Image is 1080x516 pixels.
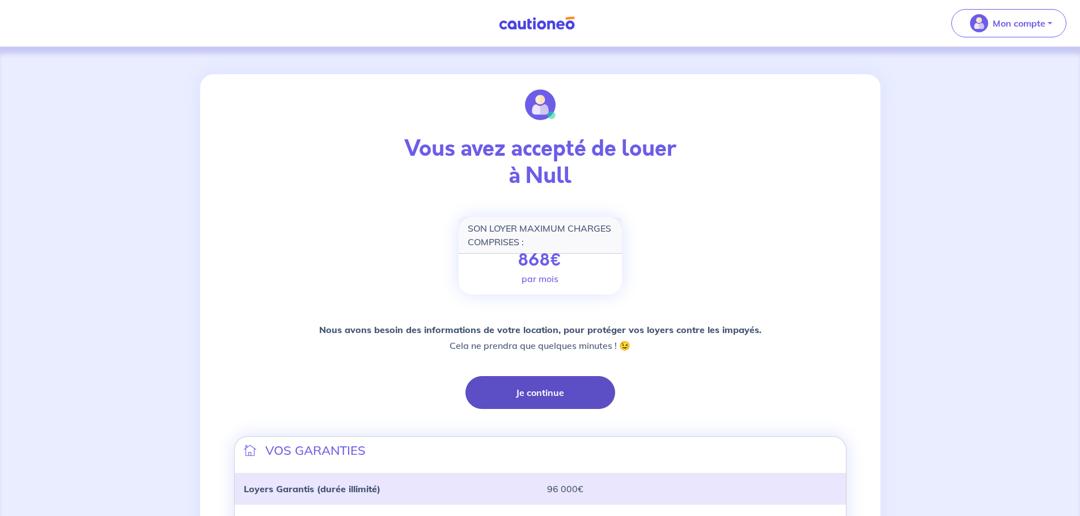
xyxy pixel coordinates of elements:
[547,482,837,496] p: 96 000€
[319,322,761,353] p: Cela ne prendra que quelques minutes ! 😉
[465,376,615,409] button: Je continue
[319,324,761,335] strong: Nous avons besoin des informations de votre location, pour protéger vos loyers contre les impayés.
[244,483,380,494] strong: Loyers Garantis (durée illimité)
[494,16,579,31] img: Cautioneo
[459,217,622,254] div: SON LOYER MAXIMUM CHARGES COMPRISES :
[265,441,366,459] p: VOS GARANTIES
[993,16,1045,30] p: Mon compte
[518,250,562,271] p: 868
[234,135,846,190] p: Vous avez accepté de louer à Null
[550,248,562,273] span: €
[525,89,556,120] img: illu_account_valid.svg
[522,272,558,285] p: par mois
[951,9,1066,37] button: illu_account_valid_menu.svgMon compte
[970,14,988,32] img: illu_account_valid_menu.svg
